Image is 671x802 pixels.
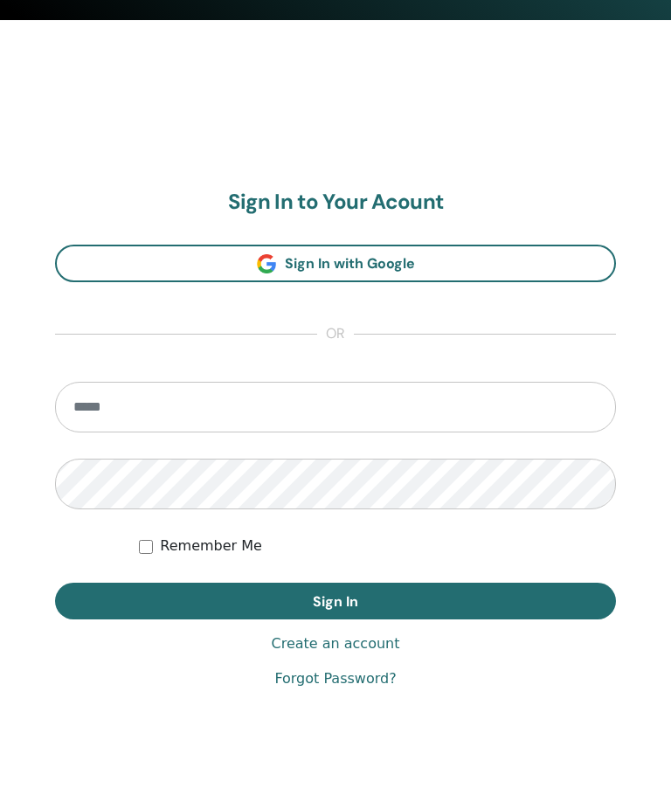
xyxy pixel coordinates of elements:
[55,584,616,620] button: Sign In
[285,255,415,273] span: Sign In with Google
[274,669,396,690] a: Forgot Password?
[139,536,616,557] div: Keep me authenticated indefinitely or until I manually logout
[160,536,262,557] label: Remember Me
[55,245,616,283] a: Sign In with Google
[317,325,354,346] span: or
[313,593,358,612] span: Sign In
[271,634,399,655] a: Create an account
[55,190,616,216] h2: Sign In to Your Acount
